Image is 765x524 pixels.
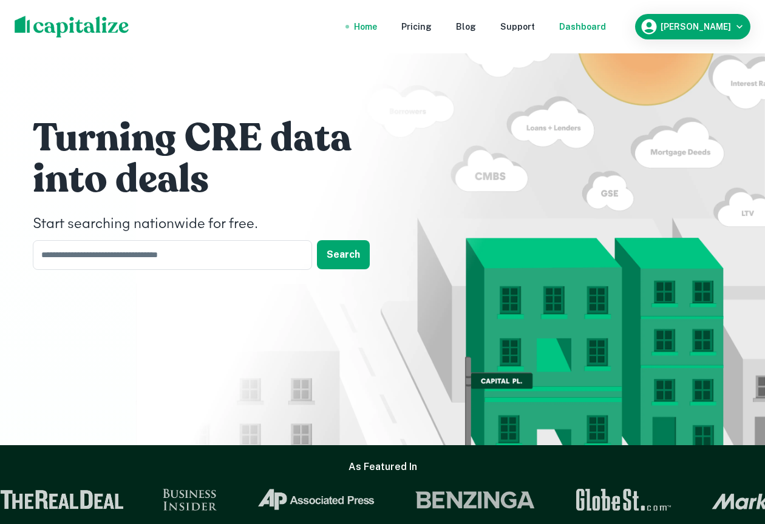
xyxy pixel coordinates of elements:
iframe: Chat Widget [704,427,765,485]
h6: [PERSON_NAME] [661,22,731,31]
h6: As Featured In [348,460,417,474]
h1: Turning CRE data [33,114,397,163]
img: Business Insider [160,489,214,511]
h4: Start searching nationwide for free. [33,213,397,235]
a: Dashboard [559,20,606,33]
img: capitalize-logo.png [15,16,129,38]
button: Search [317,240,370,269]
img: Associated Press [253,489,373,511]
a: Support [500,20,535,33]
a: Home [354,20,377,33]
img: Benzinga [412,489,533,511]
button: [PERSON_NAME] [635,14,750,39]
a: Pricing [401,20,432,33]
h1: into deals [33,155,397,204]
a: Blog [456,20,476,33]
img: GlobeSt [572,489,670,511]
